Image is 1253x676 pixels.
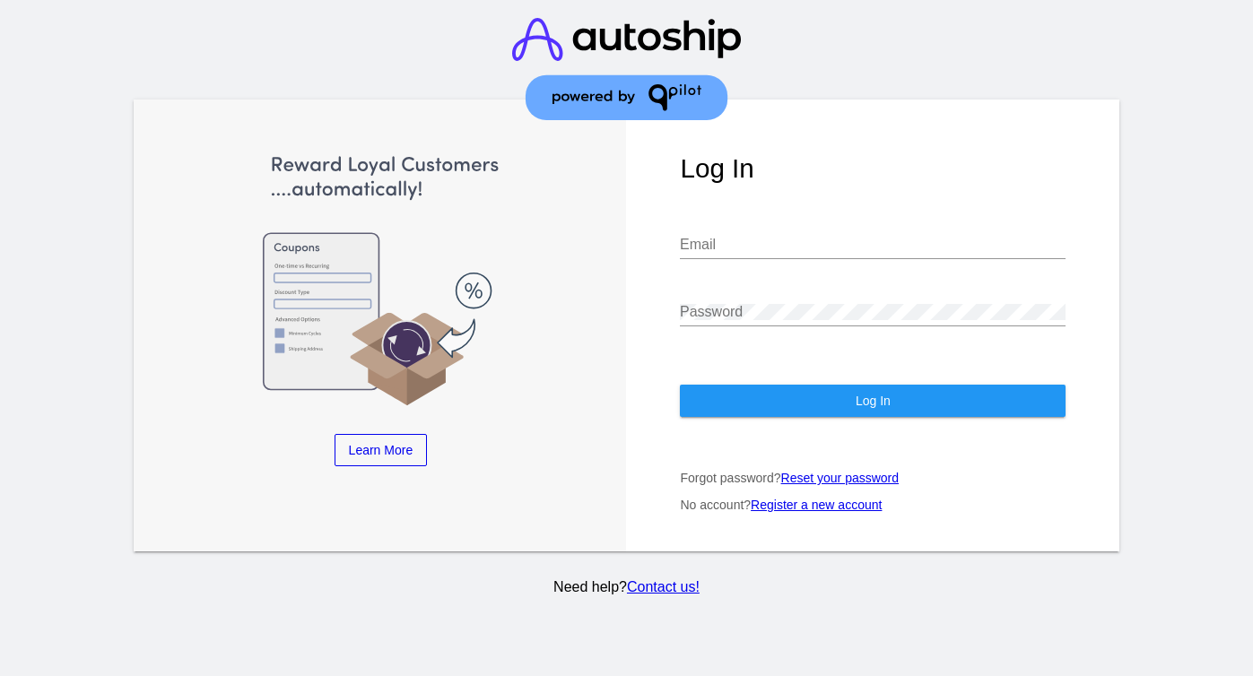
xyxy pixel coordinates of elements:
[680,153,1066,184] h1: Log In
[627,579,700,594] a: Contact us!
[680,471,1066,485] p: Forgot password?
[751,498,882,512] a: Register a new account
[187,153,573,407] img: Apply Coupons Automatically to Scheduled Orders with QPilot
[335,434,428,466] a: Learn More
[130,579,1123,595] p: Need help?
[781,471,900,485] a: Reset your password
[680,237,1066,253] input: Email
[856,394,891,408] span: Log In
[680,385,1066,417] button: Log In
[349,443,413,457] span: Learn More
[680,498,1066,512] p: No account?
